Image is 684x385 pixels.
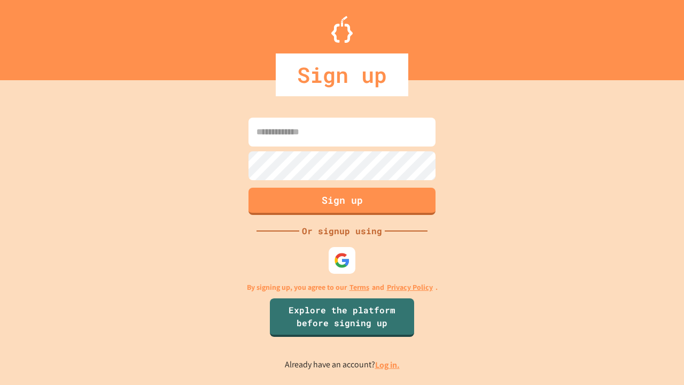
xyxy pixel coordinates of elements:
[334,252,350,268] img: google-icon.svg
[276,53,408,96] div: Sign up
[247,282,438,293] p: By signing up, you agree to our and .
[285,358,400,372] p: Already have an account?
[248,188,436,215] button: Sign up
[349,282,369,293] a: Terms
[299,225,385,237] div: Or signup using
[375,359,400,371] a: Log in.
[270,298,414,337] a: Explore the platform before signing up
[387,282,433,293] a: Privacy Policy
[331,16,353,43] img: Logo.svg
